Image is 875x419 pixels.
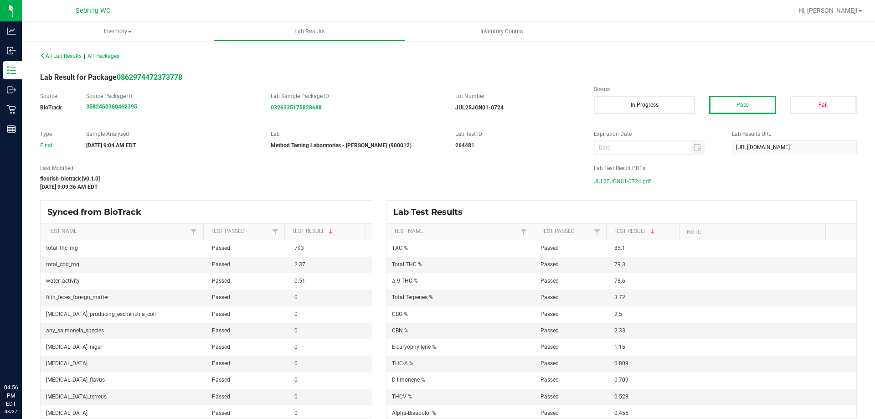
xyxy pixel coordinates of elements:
[212,294,230,300] span: Passed
[117,73,182,82] a: 0862974472373778
[540,393,559,400] span: Passed
[294,294,298,300] span: 0
[76,7,110,15] span: Sebring WC
[294,410,298,416] span: 0
[86,103,137,110] a: 3582460360462395
[22,27,214,36] span: Inventory
[518,226,529,238] a: Filter
[614,344,625,350] span: 1.15
[392,245,408,251] span: TAC %
[40,104,62,111] strong: BioTrack
[40,92,72,100] label: Source
[614,311,622,317] span: 2.5
[594,85,857,93] label: Status
[188,226,199,238] a: Filter
[212,393,230,400] span: Passed
[86,130,257,138] label: Sample Analyzed
[393,207,469,217] span: Lab Test Results
[87,53,119,59] span: All Packages
[40,176,100,182] strong: flourish-biotrack [v0.1.0]
[46,410,87,416] span: [MEDICAL_DATA]
[46,393,107,400] span: [MEDICAL_DATA]_terreus
[46,327,104,334] span: any_salmonela_species
[614,377,628,383] span: 0.709
[392,393,412,400] span: THCV %
[594,175,651,188] span: JUL25JGN01-0724.pdf
[709,96,776,114] button: Pass
[9,346,36,373] iframe: Resource center
[294,261,305,268] span: 2.37
[40,141,72,150] div: Final
[212,311,230,317] span: Passed
[540,377,559,383] span: Passed
[40,164,580,172] label: Last Modified
[4,383,18,408] p: 04:56 PM EDT
[594,164,857,172] label: Lab Test Result PDFs
[40,130,72,138] label: Type
[614,360,628,367] span: 0.809
[679,224,825,240] th: Note
[46,294,109,300] span: filth_feces_foreign_matter
[46,360,87,367] span: [MEDICAL_DATA]
[614,327,625,334] span: 2.33
[46,344,102,350] span: [MEDICAL_DATA]_niger
[392,311,408,317] span: CBG %
[540,245,559,251] span: Passed
[40,53,82,59] span: All Lab Results
[455,104,504,111] strong: JUL25JGN01-0724
[7,105,16,114] inline-svg: Retail
[455,142,474,149] strong: 264481
[614,393,628,400] span: 0.528
[406,22,597,41] a: Inventory Counts
[468,27,535,36] span: Inventory Counts
[455,92,580,100] label: Lot Number
[394,228,518,235] a: Test NameSortable
[392,344,436,350] span: E-caryophyllene %
[212,245,230,251] span: Passed
[392,360,413,367] span: THC-A %
[271,130,442,138] label: Lab
[614,261,625,268] span: 79.3
[282,27,337,36] span: Lab Results
[294,327,298,334] span: 0
[7,124,16,134] inline-svg: Reports
[790,96,857,114] button: Fail
[594,130,719,138] label: Expiration Date
[86,92,257,100] label: Source Package ID
[392,294,433,300] span: Total Terpenes %
[455,130,580,138] label: Lab Test ID
[214,22,406,41] a: Lab Results
[4,408,18,415] p: 08/27
[540,294,559,300] span: Passed
[294,377,298,383] span: 0
[271,104,322,111] strong: 0326335175828688
[86,142,136,149] strong: [DATE] 9:04 AM EDT
[212,377,230,383] span: Passed
[614,294,625,300] span: 3.72
[392,261,422,268] span: Total THC %
[614,245,625,251] span: 85.1
[392,377,425,383] span: D-limonene %
[594,96,695,114] button: In Progress
[294,360,298,367] span: 0
[7,26,16,36] inline-svg: Analytics
[46,245,78,251] span: total_thc_mg
[292,228,362,235] a: Test ResultSortable
[212,327,230,334] span: Passed
[327,228,335,235] span: Sortable
[46,261,79,268] span: total_cbd_mg
[540,278,559,284] span: Passed
[212,261,230,268] span: Passed
[540,261,559,268] span: Passed
[294,344,298,350] span: 0
[270,226,281,238] a: Filter
[211,228,270,235] a: Test PassedSortable
[46,278,80,284] span: water_activity
[732,130,857,138] label: Lab Results URL
[40,184,98,190] strong: [DATE] 9:09:36 AM EDT
[540,360,559,367] span: Passed
[7,85,16,94] inline-svg: Outbound
[47,207,148,217] span: Synced from BioTrack
[392,327,408,334] span: CBN %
